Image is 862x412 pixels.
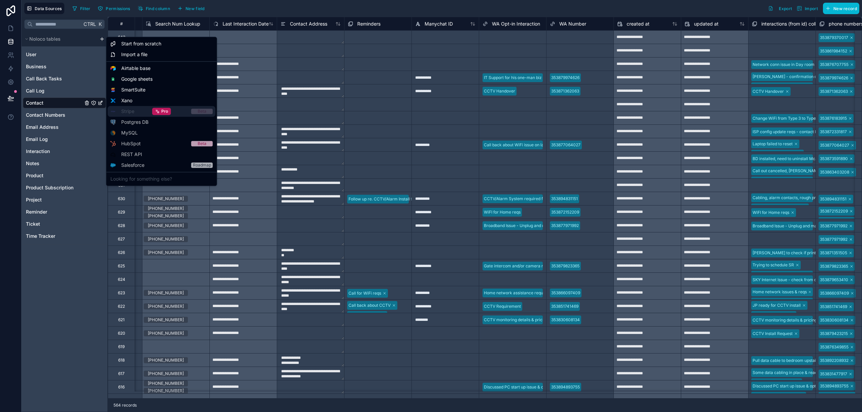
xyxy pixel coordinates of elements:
[110,119,116,125] img: Postgres logo
[121,129,138,136] span: MySQL
[110,163,116,167] img: Salesforce
[110,152,116,157] img: API icon
[121,97,132,104] span: Xano
[121,151,142,158] span: REST API
[110,77,116,81] img: Google sheets logo
[121,119,148,125] span: Postgres DB
[121,51,147,58] span: Import a file
[121,40,161,47] span: Start from scratch
[121,76,153,82] span: Google sheets
[161,109,168,114] span: Pro
[110,66,116,71] img: Airtable logo
[110,130,116,136] img: MySQL logo
[193,162,211,168] div: Roadmap
[110,87,116,92] img: SmartSuite
[121,65,151,72] span: Airtable base
[108,174,215,184] div: Looking for something else?
[121,86,145,93] span: SmartSuite
[110,141,115,146] img: HubSpot logo
[110,98,116,103] img: Xano logo
[121,162,144,168] span: Salesforce
[198,141,206,146] div: Beta
[121,140,141,147] span: HubSpot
